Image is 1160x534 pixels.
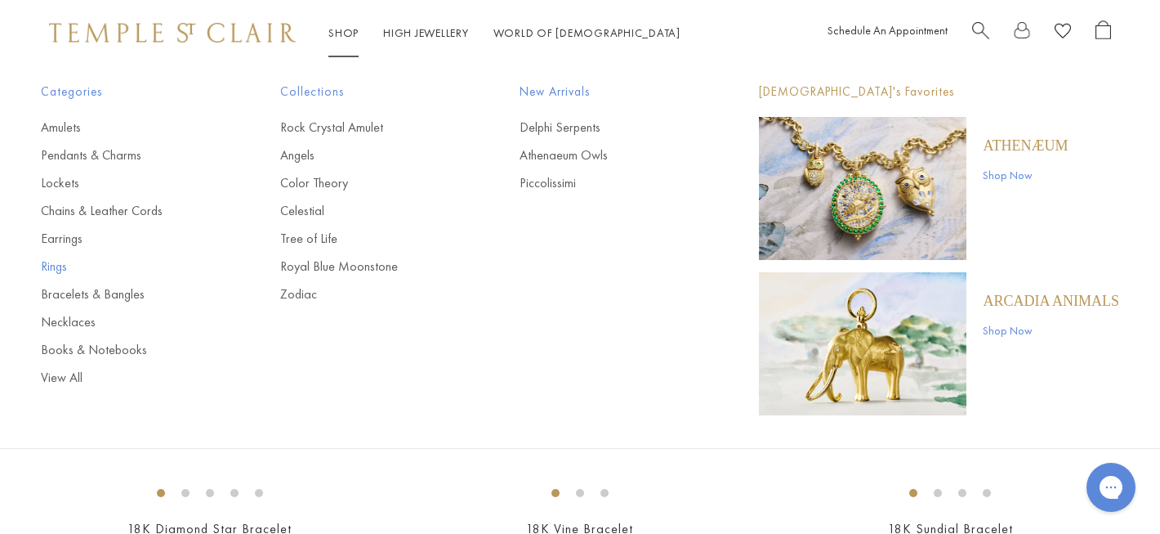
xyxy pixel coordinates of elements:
[383,25,469,40] a: High JewelleryHigh Jewellery
[520,119,694,137] a: Delphi Serpents
[41,230,215,248] a: Earrings
[972,20,989,46] a: Search
[49,23,296,43] img: Temple St. Clair
[1055,20,1071,46] a: View Wishlist
[41,313,215,331] a: Necklaces
[520,146,694,164] a: Athenaeum Owls
[493,25,680,40] a: World of [DEMOGRAPHIC_DATA]World of [DEMOGRAPHIC_DATA]
[1095,20,1111,46] a: Open Shopping Bag
[41,82,215,102] span: Categories
[983,321,1119,339] a: Shop Now
[983,137,1068,155] a: Athenæum
[41,146,215,164] a: Pendants & Charms
[520,174,694,192] a: Piccolissimi
[328,25,359,40] a: ShopShop
[759,82,1119,102] p: [DEMOGRAPHIC_DATA]'s Favorites
[280,285,454,303] a: Zodiac
[1078,457,1144,518] iframe: Gorgias live chat messenger
[280,230,454,248] a: Tree of Life
[280,258,454,276] a: Royal Blue Moonstone
[41,258,215,276] a: Rings
[41,174,215,192] a: Lockets
[41,341,215,359] a: Books & Notebooks
[280,146,454,164] a: Angels
[280,174,454,192] a: Color Theory
[41,285,215,303] a: Bracelets & Bangles
[41,119,215,137] a: Amulets
[280,82,454,102] span: Collections
[280,119,454,137] a: Rock Crystal Amulet
[520,82,694,102] span: New Arrivals
[983,166,1068,184] a: Shop Now
[328,23,680,43] nav: Main navigation
[280,202,454,220] a: Celestial
[828,23,948,38] a: Schedule An Appointment
[41,369,215,387] a: View All
[41,202,215,220] a: Chains & Leather Cords
[983,292,1119,310] a: ARCADIA ANIMALS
